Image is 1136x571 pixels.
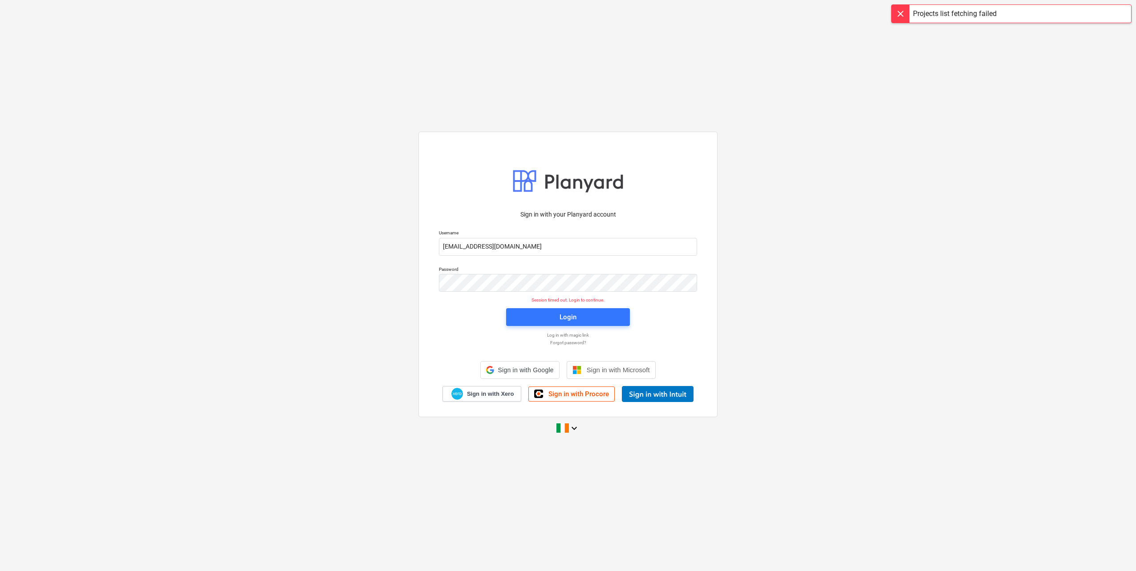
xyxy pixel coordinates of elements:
a: Forgot password? [434,340,702,346]
p: Sign in with your Planyard account [439,210,697,219]
div: Login [560,311,576,323]
span: Sign in with Microsoft [587,366,650,374]
div: Projects list fetching failed [913,8,997,19]
i: keyboard_arrow_down [569,423,580,434]
button: Login [506,308,630,326]
p: Username [439,230,697,237]
p: Password [439,266,697,274]
input: Username [439,238,697,256]
a: Sign in with Procore [528,386,615,402]
a: Log in with magic link [434,332,702,338]
span: Sign in with Google [498,366,553,374]
img: Xero logo [451,388,463,400]
span: Sign in with Procore [548,390,609,398]
div: Sign in with Google [480,361,559,379]
img: Microsoft logo [572,366,581,374]
a: Sign in with Xero [442,386,522,402]
p: Session timed out. Login to continue. [434,297,702,303]
span: Sign in with Xero [467,390,514,398]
